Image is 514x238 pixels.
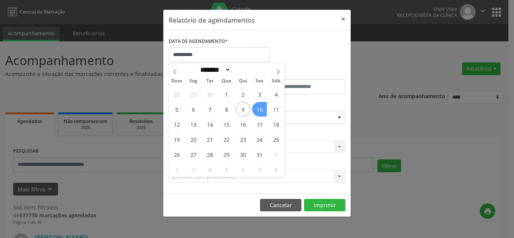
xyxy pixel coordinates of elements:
span: Novembro 2, 2025 [169,162,184,177]
span: Qui [235,79,251,83]
span: Novembro 4, 2025 [202,162,217,177]
span: Ter [202,79,218,83]
span: Qua [218,79,235,83]
select: Month [198,66,231,74]
span: Outubro 28, 2025 [202,147,217,162]
span: Setembro 30, 2025 [202,87,217,102]
span: Outubro 21, 2025 [202,132,217,147]
span: Sex [251,79,268,83]
span: Outubro 1, 2025 [219,87,234,102]
span: Novembro 8, 2025 [269,162,283,177]
span: Outubro 20, 2025 [186,132,201,147]
span: Dom [169,79,185,83]
label: ATÉ [259,68,345,79]
span: Outubro 12, 2025 [169,117,184,132]
span: Outubro 30, 2025 [236,147,250,162]
span: Outubro 27, 2025 [186,147,201,162]
span: Outubro 24, 2025 [252,132,267,147]
label: DATA DE AGENDAMENTO [169,36,228,47]
h5: Relatório de agendamentos [169,15,255,25]
span: Outubro 31, 2025 [252,147,267,162]
span: Setembro 29, 2025 [186,87,201,102]
input: Year [231,66,255,74]
span: Outubro 29, 2025 [219,147,234,162]
span: Outubro 18, 2025 [269,117,283,132]
span: Outubro 2, 2025 [236,87,250,102]
span: Outubro 4, 2025 [269,87,283,102]
span: Outubro 8, 2025 [219,102,234,117]
button: Close [336,10,351,28]
span: Outubro 6, 2025 [186,102,201,117]
span: Outubro 15, 2025 [219,117,234,132]
span: Outubro 26, 2025 [169,147,184,162]
span: Novembro 6, 2025 [236,162,250,177]
span: Outubro 9, 2025 [236,102,250,117]
button: Cancelar [260,199,301,212]
span: Outubro 11, 2025 [269,102,283,117]
span: Outubro 7, 2025 [202,102,217,117]
span: Outubro 13, 2025 [186,117,201,132]
span: Novembro 7, 2025 [252,162,267,177]
span: Outubro 23, 2025 [236,132,250,147]
span: Outubro 19, 2025 [169,132,184,147]
span: Outubro 16, 2025 [236,117,250,132]
span: Outubro 17, 2025 [252,117,267,132]
button: Imprimir [304,199,345,212]
span: Outubro 3, 2025 [252,87,267,102]
span: Outubro 25, 2025 [269,132,283,147]
span: Novembro 3, 2025 [186,162,201,177]
span: Setembro 28, 2025 [169,87,184,102]
span: Seg [185,79,202,83]
span: Sáb [268,79,284,83]
span: Outubro 14, 2025 [202,117,217,132]
span: Novembro 5, 2025 [219,162,234,177]
span: Novembro 1, 2025 [269,147,283,162]
span: Outubro 22, 2025 [219,132,234,147]
span: Outubro 5, 2025 [169,102,184,117]
span: Outubro 10, 2025 [252,102,267,117]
